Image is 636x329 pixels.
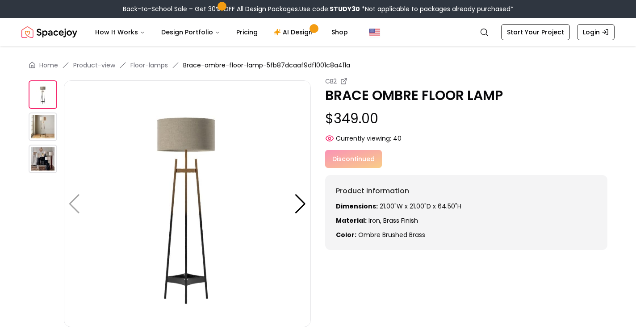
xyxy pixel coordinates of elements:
[325,111,607,127] p: $349.00
[336,186,597,196] h6: Product Information
[501,24,570,40] a: Start Your Project
[393,134,402,143] span: 40
[29,112,57,141] img: https://storage.googleapis.com/spacejoy-main/assets/5fb87dcaaf9df1001c8a411a/product_0_bcp9985e6k6b
[183,61,350,70] span: Brace-ombre-floor-lamp-5fb87dcaaf9df1001c8a411a
[88,23,355,41] nav: Main
[73,61,115,70] a: Product-view
[299,4,360,13] span: Use code:
[325,87,607,104] p: BRACE OMBRE FLOOR LAMP
[39,61,58,70] a: Home
[29,145,57,173] img: https://storage.googleapis.com/spacejoy-main/assets/5fb87dcaaf9df1001c8a411a/product_1_c038nmc41ha7
[336,202,378,211] strong: Dimensions:
[88,23,152,41] button: How It Works
[336,134,391,143] span: Currently viewing:
[21,23,77,41] a: Spacejoy
[336,202,597,211] p: 21.00"W x 21.00"D x 64.50"H
[577,24,615,40] a: Login
[29,80,57,109] img: https://storage.googleapis.com/spacejoy-main/assets/5fb87dcaaf9df1001c8a411a/product_0_3ofj6o72mkig
[229,23,265,41] a: Pricing
[368,216,418,225] span: Iron, brass finish
[64,80,311,327] img: https://storage.googleapis.com/spacejoy-main/assets/5fb87dcaaf9df1001c8a411a/product_0_3ofj6o72mkig
[336,216,367,225] strong: Material:
[130,61,168,70] a: Floor-lamps
[369,27,380,37] img: United States
[325,77,337,86] small: CB2
[324,23,355,41] a: Shop
[360,4,514,13] span: *Not applicable to packages already purchased*
[21,18,615,46] nav: Global
[123,4,514,13] div: Back-to-School Sale – Get 30% OFF All Design Packages.
[330,4,360,13] b: STUDY30
[267,23,322,41] a: AI Design
[358,230,425,239] span: ombre brushed brass
[29,61,607,70] nav: breadcrumb
[336,230,356,239] strong: Color:
[21,23,77,41] img: Spacejoy Logo
[154,23,227,41] button: Design Portfolio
